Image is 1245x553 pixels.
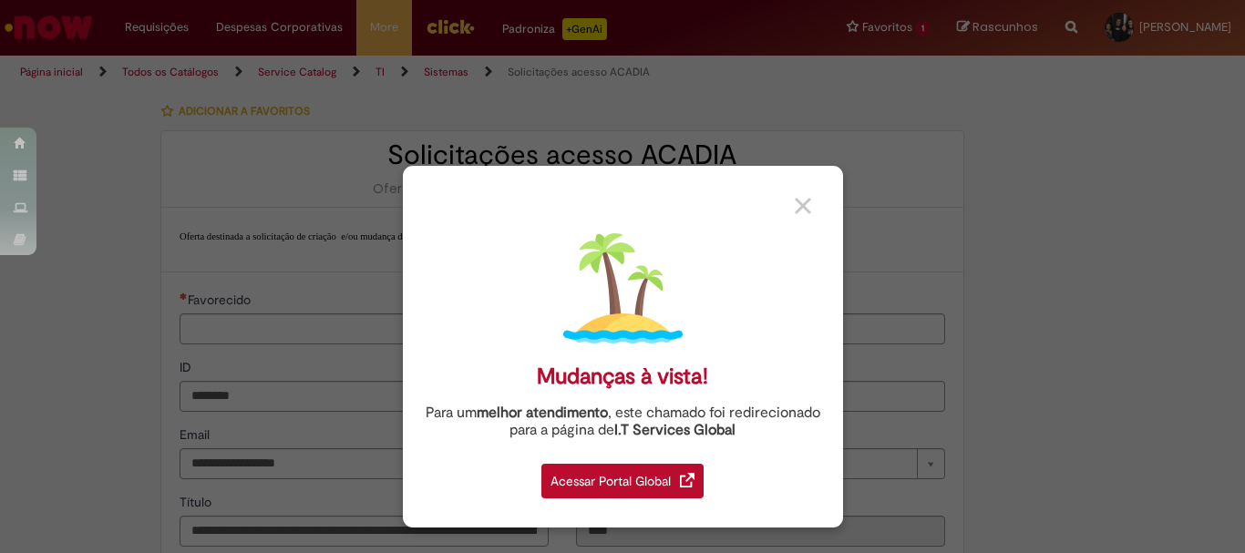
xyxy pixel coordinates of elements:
[537,364,708,390] div: Mudanças à vista!
[541,454,704,498] a: Acessar Portal Global
[541,464,704,498] div: Acessar Portal Global
[477,404,608,422] strong: melhor atendimento
[417,405,829,439] div: Para um , este chamado foi redirecionado para a página de
[795,198,811,214] img: close_button_grey.png
[680,473,695,487] img: redirect_link.png
[563,229,683,348] img: island.png
[614,411,736,439] a: I.T Services Global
